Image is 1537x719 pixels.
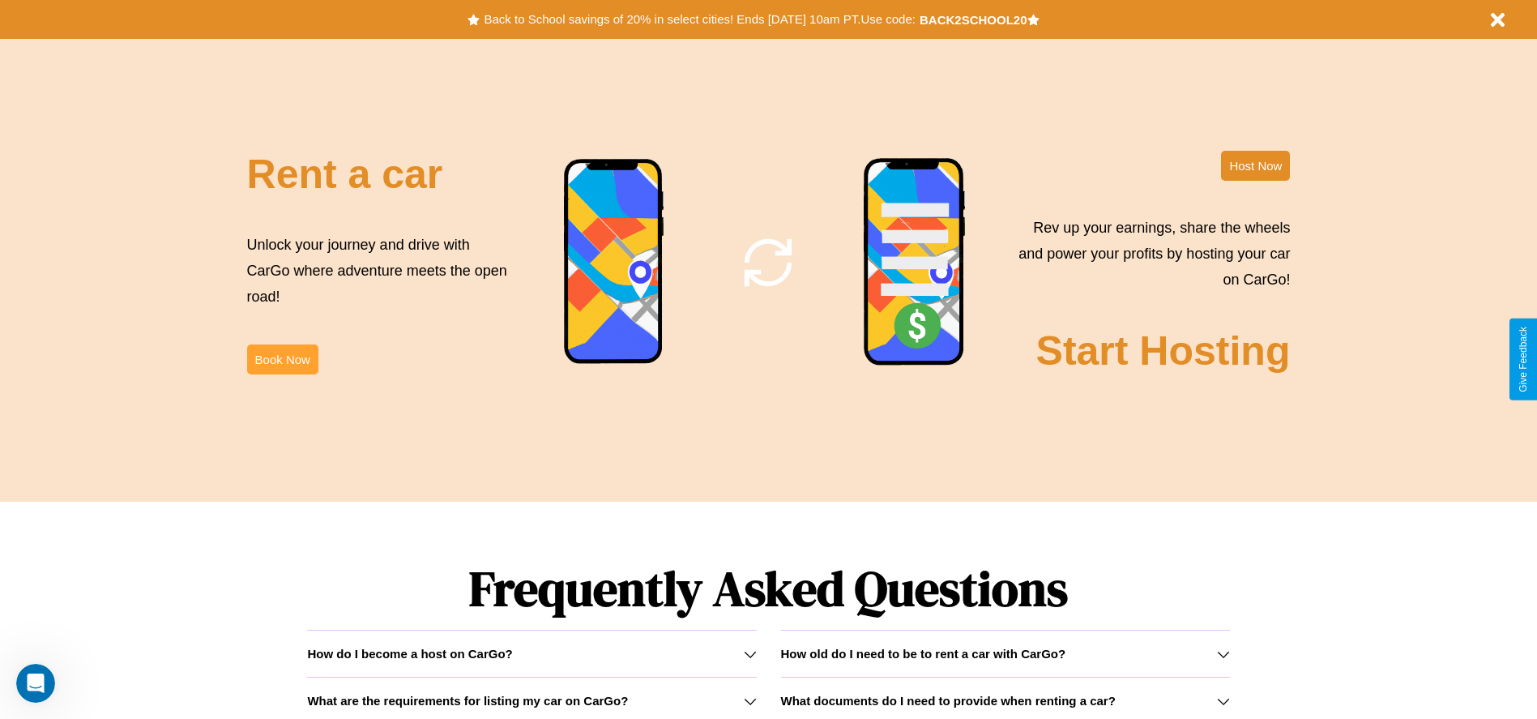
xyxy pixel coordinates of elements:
[781,647,1066,661] h3: How old do I need to be to rent a car with CarGo?
[307,647,512,661] h3: How do I become a host on CarGo?
[307,547,1229,630] h1: Frequently Asked Questions
[781,694,1116,708] h3: What documents do I need to provide when renting a car?
[307,694,628,708] h3: What are the requirements for listing my car on CarGo?
[480,8,919,31] button: Back to School savings of 20% in select cities! Ends [DATE] 10am PT.Use code:
[16,664,55,703] iframe: Intercom live chat
[1009,215,1290,293] p: Rev up your earnings, share the wheels and power your profits by hosting your car on CarGo!
[563,158,665,366] img: phone
[920,13,1027,27] b: BACK2SCHOOL20
[247,345,318,374] button: Book Now
[863,157,967,368] img: phone
[247,151,443,198] h2: Rent a car
[247,232,513,310] p: Unlock your journey and drive with CarGo where adventure meets the open road!
[1518,327,1529,392] div: Give Feedback
[1221,151,1290,181] button: Host Now
[1036,327,1291,374] h2: Start Hosting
